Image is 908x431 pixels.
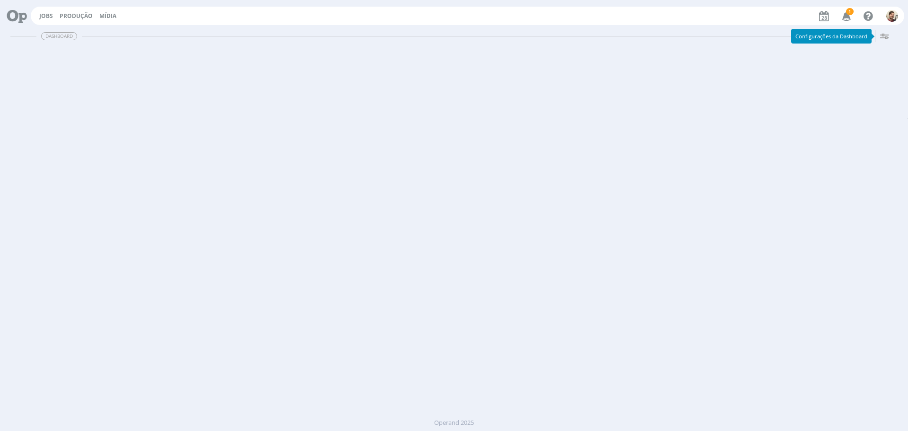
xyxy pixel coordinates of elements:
[846,8,854,15] span: 1
[791,29,872,44] div: Configurações da Dashboard
[99,12,116,20] a: Mídia
[60,12,93,20] a: Produção
[57,12,96,20] button: Produção
[41,32,77,40] span: Dashboard
[96,12,119,20] button: Mídia
[886,10,898,22] img: G
[36,12,56,20] button: Jobs
[886,8,899,24] button: G
[836,8,856,25] button: 1
[39,12,53,20] a: Jobs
